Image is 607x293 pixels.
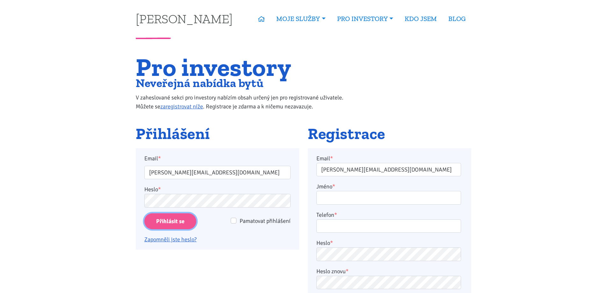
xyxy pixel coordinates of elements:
p: V zaheslované sekci pro investory nabízím obsah určený jen pro registrované uživatele. Můžete se ... [136,93,357,111]
h1: Pro investory [136,56,357,78]
label: Jméno [316,182,335,191]
abbr: required [332,183,335,190]
label: Email [140,154,295,163]
label: Heslo znovu [316,267,349,276]
abbr: required [346,268,349,275]
h2: Neveřejná nabídka bytů [136,78,357,88]
a: Zapomněli jste heslo? [144,236,197,243]
a: zaregistrovat níže [160,103,203,110]
label: Telefon [316,210,337,219]
span: Pamatovat přihlášení [240,217,291,224]
h2: Registrace [308,125,471,143]
input: Přihlásit se [144,213,196,230]
abbr: required [334,211,337,218]
h2: Přihlášení [136,125,299,143]
a: MOJE SLUŽBY [271,11,331,26]
label: Email [316,154,333,163]
label: Heslo [144,185,161,194]
a: [PERSON_NAME] [136,12,233,25]
abbr: required [330,239,333,246]
a: BLOG [443,11,471,26]
label: Heslo [316,238,333,247]
a: PRO INVESTORY [331,11,399,26]
abbr: required [330,155,333,162]
a: KDO JSEM [399,11,443,26]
